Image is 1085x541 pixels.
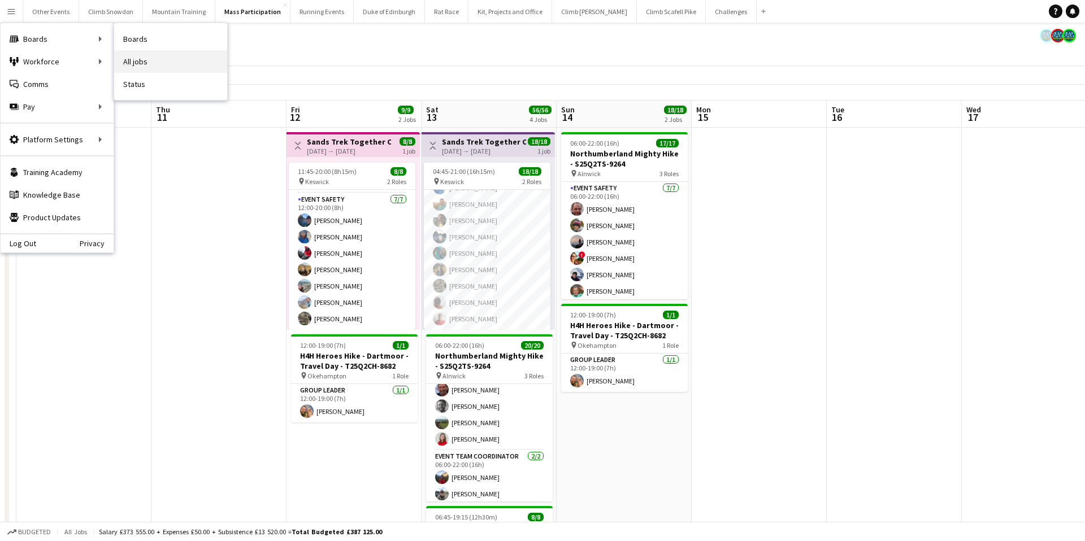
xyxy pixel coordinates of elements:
[1,50,114,73] div: Workforce
[354,1,425,23] button: Duke of Edinburgh
[561,304,688,392] app-job-card: 12:00-19:00 (7h)1/1H4H Heroes Hike - Dartmoor - Travel Day - T25Q2CH-8682 Okehampton1 RoleGroup L...
[307,372,346,380] span: Okehampton
[290,1,354,23] button: Running Events
[528,137,550,146] span: 18/18
[402,146,415,155] div: 1 job
[18,528,51,536] span: Budgeted
[426,450,553,505] app-card-role: Event Team Coordinator2/206:00-22:00 (16h)[PERSON_NAME][PERSON_NAME]
[1062,29,1076,42] app-user-avatar: Staff RAW Adventures
[298,167,357,176] span: 11:45-20:00 (8h15m)
[830,111,844,124] span: 16
[1,128,114,151] div: Platform Settings
[424,163,550,330] app-job-card: 04:45-21:00 (16h15m)18/18 Keswick2 Roles[PERSON_NAME][PERSON_NAME][PERSON_NAME][PERSON_NAME][PERS...
[695,111,711,124] span: 15
[80,239,114,248] a: Privacy
[537,146,550,155] div: 1 job
[307,147,391,155] div: [DATE] → [DATE]
[696,104,711,115] span: Mon
[393,341,409,350] span: 1/1
[433,167,495,176] span: 04:45-21:00 (16h15m)
[519,167,541,176] span: 18/18
[114,50,227,73] a: All jobs
[398,106,414,114] span: 9/9
[114,73,227,95] a: Status
[307,137,391,147] h3: Sands Trek Together Challenge - S25Q2CH-9384
[966,104,981,115] span: Wed
[291,104,300,115] span: Fri
[426,351,553,371] h3: Northumberland Mighty Hike - S25Q2TS-9264
[561,182,688,319] app-card-role: Event Safety7/706:00-22:00 (16h)[PERSON_NAME][PERSON_NAME][PERSON_NAME]![PERSON_NAME][PERSON_NAME...
[561,132,688,299] app-job-card: 06:00-22:00 (16h)17/17Northumberland Mighty Hike - S25Q2TS-9264 Alnwick3 RolesEvent Safety7/706:0...
[289,163,415,330] app-job-card: 11:45-20:00 (8h15m)8/8 Keswick2 RolesEvent Team Coordinator1/111:45-20:00 (8h15m)[PERSON_NAME]Eve...
[435,513,497,521] span: 06:45-19:15 (12h30m)
[426,334,553,501] app-job-card: 06:00-22:00 (16h)20/20Northumberland Mighty Hike - S25Q2TS-9264 Alnwick3 Roles[PERSON_NAME][GEOGR...
[79,1,143,23] button: Climb Snowdon
[579,251,585,258] span: !
[62,527,89,536] span: All jobs
[656,139,679,147] span: 17/17
[1,206,114,229] a: Product Updates
[578,341,617,350] span: Okehampton
[291,351,418,371] h3: H4H Heroes Hike - Dartmoor - Travel Day - T25Q2CH-8682
[114,28,227,50] a: Boards
[442,137,526,147] h3: Sands Trek Together Challenge - S25Q2CH-9384
[400,137,415,146] span: 8/8
[442,147,526,155] div: [DATE] → [DATE]
[442,372,466,380] span: Alnwick
[521,341,544,350] span: 20/20
[1,161,114,184] a: Training Academy
[561,104,575,115] span: Sun
[528,513,544,521] span: 8/8
[524,372,544,380] span: 3 Roles
[424,111,439,124] span: 13
[637,1,706,23] button: Climb Scafell Pike
[664,106,687,114] span: 18/18
[387,177,406,186] span: 2 Roles
[289,111,300,124] span: 12
[390,167,406,176] span: 8/8
[1,239,36,248] a: Log Out
[561,149,688,169] h3: Northumberland Mighty Hike - S25Q2TS-9264
[1,184,114,206] a: Knowledge Base
[1040,29,1053,42] app-user-avatar: Staff RAW Adventures
[965,111,981,124] span: 17
[215,1,290,23] button: Mass Participation
[659,169,679,178] span: 3 Roles
[529,106,552,114] span: 56/56
[289,193,415,330] app-card-role: Event Safety7/712:00-20:00 (8h)[PERSON_NAME][PERSON_NAME][PERSON_NAME][PERSON_NAME][PERSON_NAME][...
[831,104,844,115] span: Tue
[426,104,439,115] span: Sat
[468,1,552,23] button: Kit, Projects and Office
[522,177,541,186] span: 2 Roles
[156,104,170,115] span: Thu
[570,311,616,319] span: 12:00-19:00 (7h)
[99,527,382,536] div: Salary £373 555.00 + Expenses £50.00 + Subsistence £13 520.00 =
[662,341,679,350] span: 1 Role
[300,341,346,350] span: 12:00-19:00 (7h)
[552,1,637,23] button: Climb [PERSON_NAME]
[559,111,575,124] span: 14
[425,1,468,23] button: Rat Race
[6,526,53,538] button: Budgeted
[665,115,686,124] div: 2 Jobs
[392,372,409,380] span: 1 Role
[440,177,464,186] span: Keswick
[1,95,114,118] div: Pay
[143,1,215,23] button: Mountain Training
[578,169,601,178] span: Alnwick
[1,28,114,50] div: Boards
[305,177,329,186] span: Keswick
[154,111,170,124] span: 11
[1051,29,1065,42] app-user-avatar: Staff RAW Adventures
[561,320,688,341] h3: H4H Heroes Hike - Dartmoor - Travel Day - T25Q2CH-8682
[292,527,382,536] span: Total Budgeted £387 125.00
[291,384,418,422] app-card-role: Group Leader1/112:00-19:00 (7h)[PERSON_NAME]
[291,334,418,422] app-job-card: 12:00-19:00 (7h)1/1H4H Heroes Hike - Dartmoor - Travel Day - T25Q2CH-8682 Okehampton1 RoleGroup L...
[561,354,688,392] app-card-role: Group Leader1/112:00-19:00 (7h)[PERSON_NAME]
